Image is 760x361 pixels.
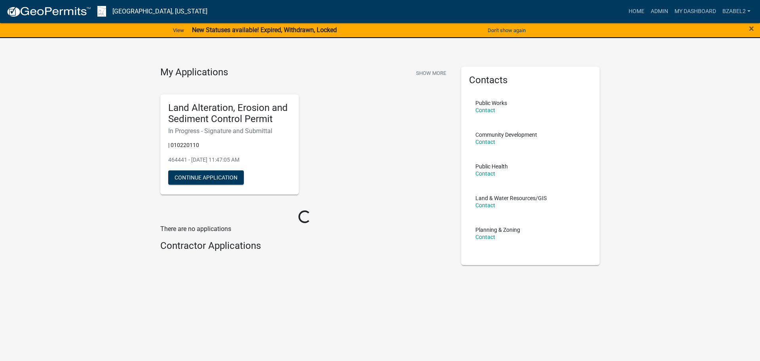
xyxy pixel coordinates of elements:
[168,156,291,164] p: 464441 - [DATE] 11:47:05 AM
[168,127,291,135] h6: In Progress - Signature and Submittal
[475,227,520,233] p: Planning & Zoning
[475,202,495,208] a: Contact
[160,67,228,78] h4: My Applications
[469,74,592,86] h5: Contacts
[475,164,508,169] p: Public Health
[719,4,754,19] a: bzabel2
[475,170,495,177] a: Contact
[475,195,547,201] p: Land & Water Resources/GIS
[671,4,719,19] a: My Dashboard
[160,224,449,234] p: There are no applications
[168,170,244,185] button: Continue Application
[625,4,648,19] a: Home
[112,5,207,18] a: [GEOGRAPHIC_DATA], [US_STATE]
[648,4,671,19] a: Admin
[168,141,291,149] p: | 010220110
[160,240,449,255] wm-workflow-list-section: Contractor Applications
[749,24,754,33] button: Close
[484,24,529,37] button: Don't show again
[749,23,754,34] span: ×
[192,26,337,34] strong: New Statuses available! Expired, Withdrawn, Locked
[475,132,537,138] p: Community Development
[475,139,495,145] a: Contact
[168,102,291,125] h5: Land Alteration, Erosion and Sediment Control Permit
[170,24,187,37] a: View
[413,67,449,80] button: Show More
[97,6,106,17] img: Waseca County, Minnesota
[475,100,507,106] p: Public Works
[160,240,449,252] h4: Contractor Applications
[475,107,495,113] a: Contact
[475,234,495,240] a: Contact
